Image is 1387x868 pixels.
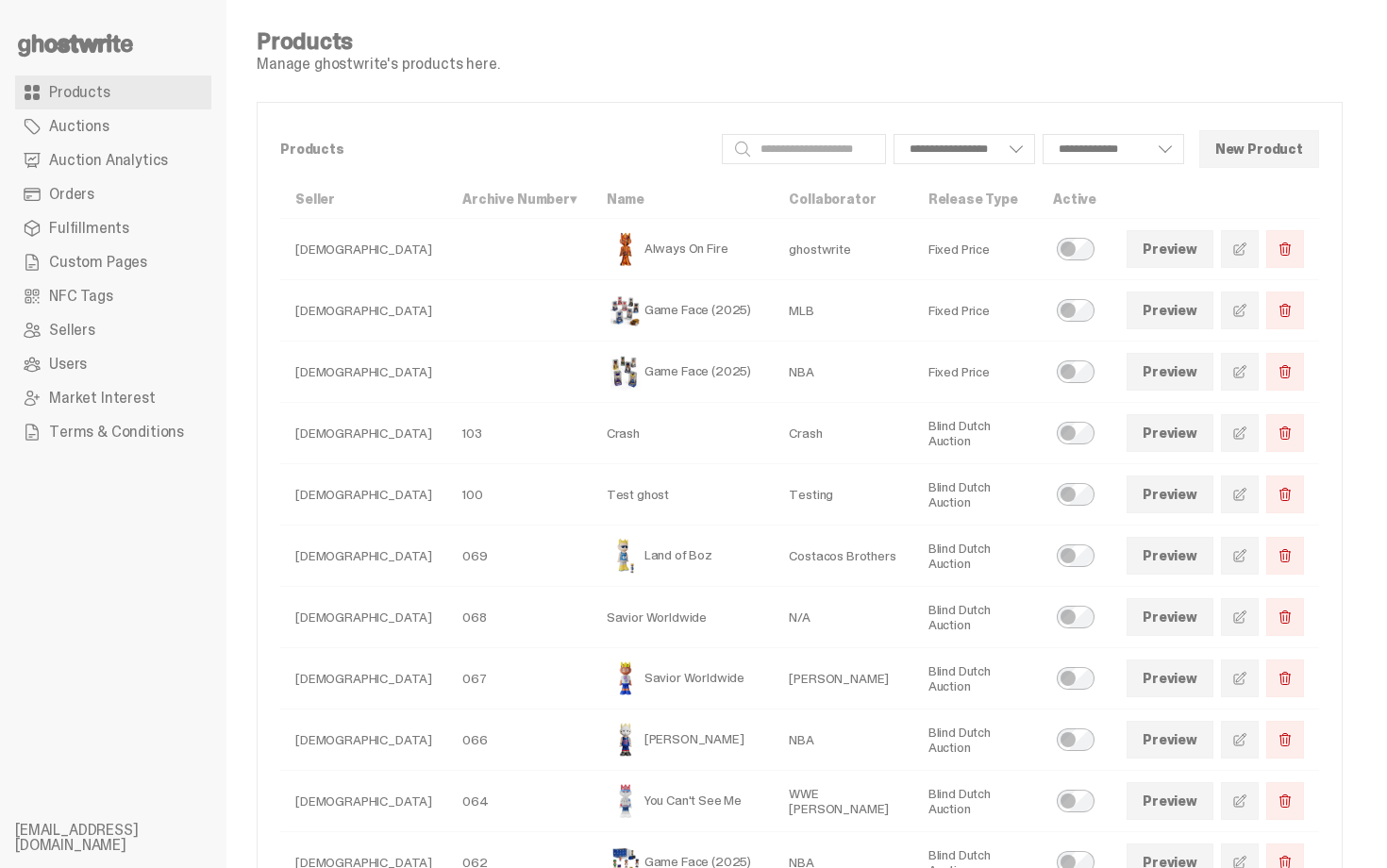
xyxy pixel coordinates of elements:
p: Products [280,142,707,156]
td: ghostwrite [774,219,912,280]
td: Testing [774,464,912,526]
a: Active [1053,191,1096,208]
span: Auction Analytics [49,153,168,168]
td: WWE [PERSON_NAME] [774,771,912,832]
td: [DEMOGRAPHIC_DATA] [280,464,447,526]
span: Orders [49,187,94,202]
td: N/A [774,587,912,648]
td: Crash [592,403,775,464]
span: Auctions [49,119,109,134]
button: Delete Product [1266,230,1304,268]
td: [DEMOGRAPHIC_DATA] [280,771,447,832]
td: Costacos Brothers [774,526,912,587]
span: NFC Tags [49,289,113,304]
a: Preview [1127,537,1213,575]
button: New Product [1199,130,1319,168]
a: Preview [1127,659,1213,697]
td: NBA [774,709,912,771]
li: [EMAIL_ADDRESS][DOMAIN_NAME] [15,823,242,853]
a: Terms & Conditions [15,415,211,449]
th: Seller [280,180,447,219]
a: Users [15,347,211,381]
td: 068 [447,587,592,648]
img: Game Face (2025) [607,353,644,391]
img: Always On Fire [607,230,644,268]
td: 103 [447,403,592,464]
span: ▾ [570,191,577,208]
span: Sellers [49,323,95,338]
a: Preview [1127,721,1213,759]
td: Game Face (2025) [592,280,775,342]
a: Preview [1127,476,1213,513]
span: Market Interest [49,391,156,406]
button: Delete Product [1266,659,1304,697]
img: Game Face (2025) [607,292,644,329]
td: Fixed Price [913,342,1038,403]
button: Delete Product [1266,782,1304,820]
td: Blind Dutch Auction [913,771,1038,832]
a: Preview [1127,414,1213,452]
td: [PERSON_NAME] [592,709,775,771]
a: Market Interest [15,381,211,415]
th: Release Type [913,180,1038,219]
td: Test ghost [592,464,775,526]
button: Delete Product [1266,721,1304,759]
td: 067 [447,648,592,709]
img: Eminem [607,721,644,759]
a: Preview [1127,292,1213,329]
span: Users [49,357,87,372]
td: Always On Fire [592,219,775,280]
td: 064 [447,771,592,832]
td: Blind Dutch Auction [913,648,1038,709]
button: Delete Product [1266,292,1304,329]
td: Game Face (2025) [592,342,775,403]
td: Blind Dutch Auction [913,709,1038,771]
td: Blind Dutch Auction [913,587,1038,648]
img: Land of Boz [607,537,644,575]
button: Delete Product [1266,476,1304,513]
a: Preview [1127,230,1213,268]
img: You Can't See Me [607,782,644,820]
td: [DEMOGRAPHIC_DATA] [280,587,447,648]
button: Delete Product [1266,598,1304,636]
td: [DEMOGRAPHIC_DATA] [280,709,447,771]
td: Blind Dutch Auction [913,464,1038,526]
td: Fixed Price [913,219,1038,280]
a: Fulfillments [15,211,211,245]
td: Savior Worldwide [592,648,775,709]
td: [DEMOGRAPHIC_DATA] [280,648,447,709]
td: 100 [447,464,592,526]
a: Archive Number▾ [462,191,577,208]
td: Savior Worldwide [592,587,775,648]
td: NBA [774,342,912,403]
td: Blind Dutch Auction [913,526,1038,587]
button: Delete Product [1266,353,1304,391]
th: Name [592,180,775,219]
span: Terms & Conditions [49,425,184,440]
td: Fixed Price [913,280,1038,342]
td: You Can't See Me [592,771,775,832]
td: MLB [774,280,912,342]
td: 066 [447,709,592,771]
a: Sellers [15,313,211,347]
td: [DEMOGRAPHIC_DATA] [280,403,447,464]
td: [DEMOGRAPHIC_DATA] [280,280,447,342]
span: Fulfillments [49,221,129,236]
td: [DEMOGRAPHIC_DATA] [280,219,447,280]
a: Custom Pages [15,245,211,279]
td: Blind Dutch Auction [913,403,1038,464]
span: Products [49,85,110,100]
a: Products [15,75,211,109]
a: Preview [1127,782,1213,820]
button: Delete Product [1266,414,1304,452]
p: Manage ghostwrite's products here. [257,57,500,72]
td: Crash [774,403,912,464]
td: 069 [447,526,592,587]
td: [DEMOGRAPHIC_DATA] [280,526,447,587]
a: Auctions [15,109,211,143]
td: Land of Boz [592,526,775,587]
a: Orders [15,177,211,211]
td: [PERSON_NAME] [774,648,912,709]
img: Savior Worldwide [607,659,644,697]
td: [DEMOGRAPHIC_DATA] [280,342,447,403]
